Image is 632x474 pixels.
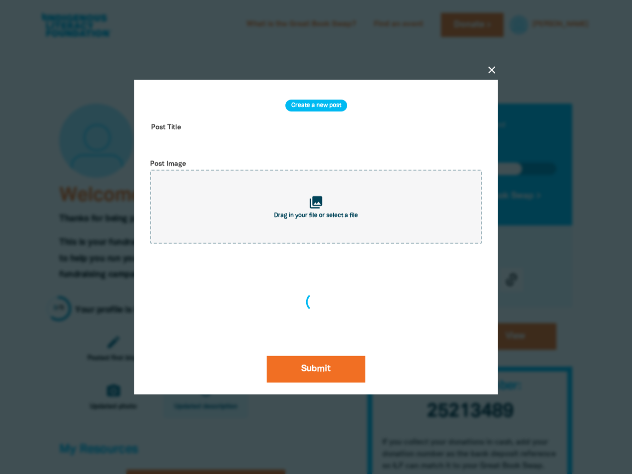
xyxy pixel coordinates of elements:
[309,195,323,210] i: collections
[267,355,365,382] button: Submit
[285,100,347,112] h3: Create a new post
[274,213,358,219] span: Drag in your file or select a file
[486,64,498,76] button: close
